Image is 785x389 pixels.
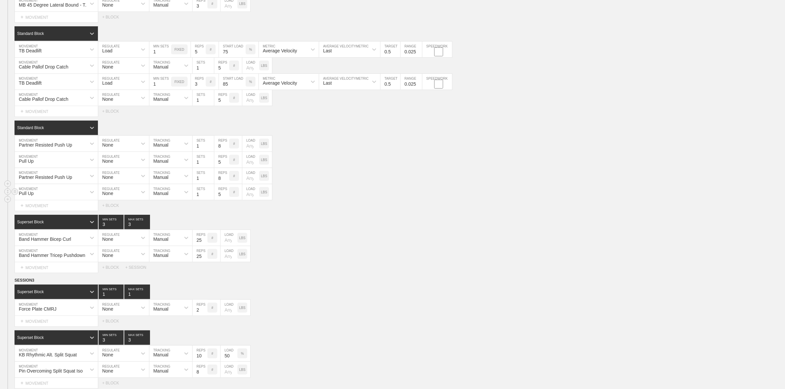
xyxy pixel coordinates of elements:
div: Load [102,80,112,86]
p: # [210,80,212,84]
input: Any [221,346,237,361]
div: None [102,236,113,242]
p: LBS [261,190,267,194]
div: Average Velocity [263,48,297,53]
p: # [211,236,213,240]
div: Standard Block [17,125,44,130]
span: + [20,203,23,208]
p: LBS [261,158,267,162]
p: # [211,2,213,6]
div: Band Hammer Tricep Pushdown [19,253,85,258]
div: Cable Pallof Drop Catch [19,64,68,69]
div: TB Deadlift [19,80,42,86]
p: # [211,368,213,372]
div: MOVEMENT [15,106,98,117]
div: Manual [153,368,168,374]
div: Band Hammer Bicep Curl [19,236,71,242]
div: None [102,97,113,102]
div: Pull Up [19,158,34,164]
div: Standard Block [17,31,44,36]
div: None [102,191,113,196]
p: LBS [261,96,267,100]
p: % [249,48,252,51]
div: + BLOCK [102,109,125,114]
p: # [233,96,235,100]
div: KB Rhythmic Alt. Split Squat [19,352,77,357]
div: Pin Overcoming Split Squat Iso [19,368,83,374]
span: SESSION 3 [15,278,34,283]
div: Manual [153,2,168,8]
input: Any [221,300,237,316]
p: # [211,352,213,355]
div: None [102,2,113,8]
div: MB 45 Degree Lateral Bound - Toe Touch [19,2,90,8]
div: Manual [153,191,168,196]
p: # [233,158,235,162]
input: Any [221,362,237,377]
div: Pull Up [19,191,34,196]
input: Any [242,58,259,73]
div: Partner Resisted Push Up [19,175,72,180]
input: Any [221,230,237,246]
p: LBS [239,236,246,240]
input: None [124,215,150,229]
p: LBS [261,174,267,178]
div: Manual [153,142,168,148]
p: FIXED [174,48,184,51]
div: Cable Pallof Drop Catch [19,97,68,102]
div: Force Plate CMRJ [19,306,56,312]
p: FIXED [174,80,184,84]
div: None [102,352,113,357]
div: None [102,253,113,258]
div: Manual [153,253,168,258]
span: + [20,264,23,270]
div: MOVEMENT [15,378,98,389]
div: Manual [153,306,168,312]
div: Average Velocity [263,80,297,86]
p: # [233,142,235,146]
p: # [210,48,212,51]
div: Manual [153,158,168,164]
input: Any [242,90,259,106]
div: MOVEMENT [15,262,98,273]
span: + [20,14,23,20]
input: None [124,330,150,345]
input: Any [219,42,246,57]
p: LBS [239,368,246,372]
div: Superset Block [17,335,44,340]
p: LBS [261,64,267,68]
p: LBS [239,306,246,310]
div: + BLOCK [102,265,125,270]
div: + BLOCK [102,381,125,385]
div: + BLOCK [102,15,125,19]
input: Any [242,184,259,200]
iframe: Chat Widget [752,357,785,389]
div: None [102,64,113,69]
div: Superset Block [17,290,44,294]
input: Any [242,136,259,152]
span: + [20,380,23,386]
div: Manual [153,97,168,102]
div: + BLOCK [102,203,125,208]
div: MOVEMENT [15,316,98,327]
div: TB Deadlift [19,48,42,53]
div: Manual [153,175,168,180]
p: # [233,174,235,178]
div: Manual [153,352,168,357]
div: MOVEMENT [15,200,98,211]
div: Load [102,48,112,53]
p: LBS [239,252,246,256]
div: None [102,142,113,148]
p: LBS [261,142,267,146]
input: Any [242,152,259,168]
input: Any [221,246,237,262]
p: # [233,64,235,68]
p: # [211,252,213,256]
div: None [102,175,113,180]
span: + [20,318,23,324]
div: + BLOCK [102,319,125,323]
div: None [102,306,113,312]
div: Manual [153,236,168,242]
div: None [102,158,113,164]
